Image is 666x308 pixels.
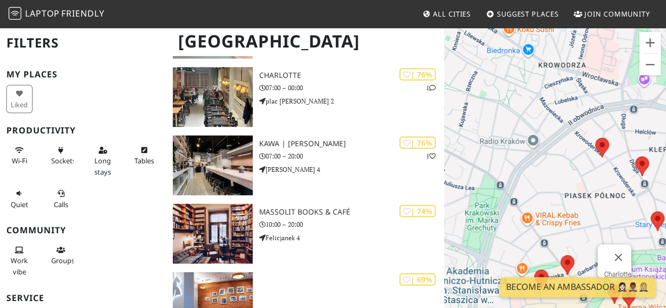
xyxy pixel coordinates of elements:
h3: Productivity [6,125,160,136]
span: Friendly [61,7,104,19]
a: All Cities [418,4,475,23]
span: Laptop [25,7,60,19]
span: Power sockets [51,156,76,165]
button: Long stays [90,141,116,180]
p: Felicjanek 4 [259,233,444,243]
button: Zoom in [639,32,661,53]
button: Close [605,244,631,270]
a: Join Community [569,4,654,23]
span: Work-friendly tables [134,156,154,165]
h3: Massolit Books & Café [259,208,444,217]
a: Suggest Places [482,4,563,23]
button: Groups [48,241,74,270]
button: Calls [48,185,74,213]
span: Quiet [11,200,28,209]
button: Work vibe [6,241,33,280]
a: Charlotte | 76% 1 Charlotte 07:00 – 00:00 plac [PERSON_NAME] 2 [166,67,444,127]
h3: Service [6,293,160,303]
button: Sockets [48,141,74,170]
span: All Cities [433,9,471,19]
span: Stable Wi-Fi [12,156,27,165]
span: Join Community [584,9,650,19]
a: Massolit Books & Café | 74% Massolit Books & Café 10:00 – 20:00 Felicjanek 4 [166,204,444,264]
h1: [GEOGRAPHIC_DATA] [170,27,442,56]
p: 1 [426,151,436,161]
img: Massolit Books & Café [173,204,252,264]
img: LaptopFriendly [9,7,21,20]
div: | 74% [399,205,436,217]
img: kawa | Romanowicza [173,136,252,195]
p: plac [PERSON_NAME] 2 [259,96,444,106]
a: LaptopFriendly LaptopFriendly [9,5,105,23]
a: Become an Ambassador 🤵🏻‍♀️🤵🏾‍♂️🤵🏼‍♀️ [500,277,655,297]
h3: My Places [6,69,160,80]
span: Long stays [94,156,111,176]
h3: Charlotte [259,71,444,80]
div: | 69% [399,273,436,286]
p: [PERSON_NAME] 4 [259,164,444,175]
p: 10:00 – 20:00 [259,219,444,230]
span: Video/audio calls [54,200,68,209]
a: Charlotte [604,270,631,278]
div: | 76% [399,68,436,81]
button: Quiet [6,185,33,213]
div: | 76% [399,137,436,149]
p: 07:00 – 00:00 [259,83,444,93]
a: kawa | Romanowicza | 76% 1 kawa | [PERSON_NAME] 07:00 – 20:00 [PERSON_NAME] 4 [166,136,444,195]
button: Zoom out [639,54,661,75]
h3: Community [6,225,160,235]
h2: Filters [6,27,160,59]
button: Tables [131,141,157,170]
span: People working [11,256,28,276]
p: 1 [426,83,436,93]
p: 07:00 – 20:00 [259,151,444,161]
h3: kawa | [PERSON_NAME] [259,139,444,148]
button: Wi-Fi [6,141,33,170]
span: Group tables [51,256,75,265]
span: Suggest Places [497,9,559,19]
img: Charlotte [173,67,252,127]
